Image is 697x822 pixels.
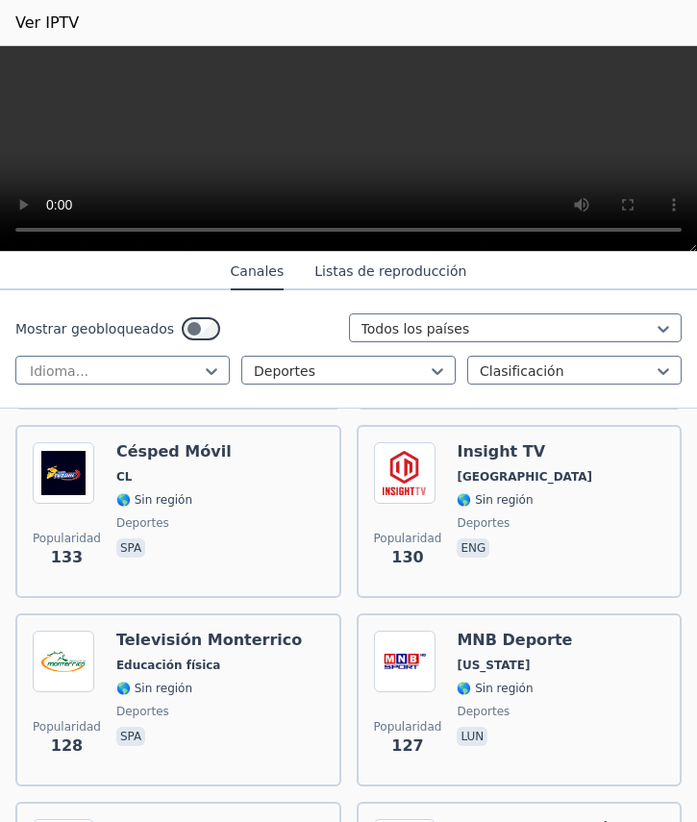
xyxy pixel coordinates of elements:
img: MNB Deporte [374,631,436,692]
font: Canales [231,263,285,279]
font: deportes [457,516,510,530]
font: Insight TV [457,442,545,461]
img: Televisión Monterrico [33,631,94,692]
font: Popularidad [374,532,442,545]
font: MNB Deporte [457,631,572,649]
font: 127 [391,736,423,755]
font: eng [461,541,485,555]
button: Listas de reproducción [314,254,466,290]
font: 🌎 Sin región [457,493,533,507]
font: deportes [116,705,169,718]
font: 133 [51,548,83,566]
font: deportes [116,516,169,530]
img: Césped Móvil [33,442,94,504]
font: deportes [457,705,510,718]
font: 🌎 Sin región [116,493,192,507]
font: spa [120,730,141,743]
font: spa [120,541,141,555]
font: Ver IPTV [15,13,79,32]
font: 🌎 Sin región [457,682,533,695]
font: Mostrar geobloqueados [15,321,174,336]
font: lun [461,730,484,743]
button: Canales [231,254,285,290]
font: Popularidad [374,720,442,734]
font: [GEOGRAPHIC_DATA] [457,470,592,484]
img: Insight TV [374,442,436,504]
font: CL [116,470,132,484]
a: Ver IPTV [15,12,79,35]
font: 128 [51,736,83,755]
font: Listas de reproducción [314,263,466,279]
font: [US_STATE] [457,659,530,672]
font: Popularidad [33,720,101,734]
font: Educación física [116,659,221,672]
font: Televisión Monterrico [116,631,302,649]
font: 🌎 Sin región [116,682,192,695]
font: Popularidad [33,532,101,545]
font: Césped Móvil [116,442,232,461]
font: 130 [391,548,423,566]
